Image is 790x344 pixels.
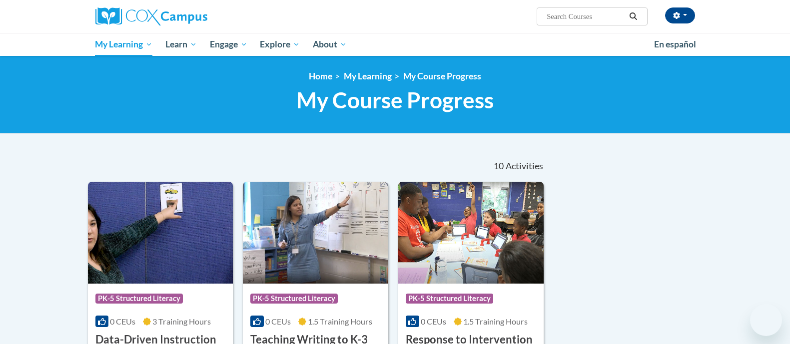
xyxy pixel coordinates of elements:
[506,161,543,172] span: Activities
[95,294,183,304] span: PK-5 Structured Literacy
[421,317,446,326] span: 0 CEUs
[243,182,388,284] img: Course Logo
[308,317,372,326] span: 1.5 Training Hours
[95,7,285,25] a: Cox Campus
[546,10,626,22] input: Search Courses
[403,71,481,81] a: My Course Progress
[159,33,203,56] a: Learn
[309,71,332,81] a: Home
[648,34,703,55] a: En español
[665,7,695,23] button: Account Settings
[463,317,528,326] span: 1.5 Training Hours
[406,294,493,304] span: PK-5 Structured Literacy
[80,33,710,56] div: Main menu
[654,39,696,49] span: En español
[296,87,494,113] span: My Course Progress
[344,71,392,81] a: My Learning
[152,317,211,326] span: 3 Training Hours
[260,38,300,50] span: Explore
[494,161,504,172] span: 10
[95,7,207,25] img: Cox Campus
[265,317,291,326] span: 0 CEUs
[626,10,641,22] button: Search
[89,33,159,56] a: My Learning
[203,33,254,56] a: Engage
[313,38,347,50] span: About
[398,182,544,284] img: Course Logo
[210,38,247,50] span: Engage
[88,182,233,284] img: Course Logo
[110,317,135,326] span: 0 CEUs
[165,38,197,50] span: Learn
[250,294,338,304] span: PK-5 Structured Literacy
[750,304,782,336] iframe: Button to launch messaging window
[306,33,353,56] a: About
[95,38,152,50] span: My Learning
[253,33,306,56] a: Explore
